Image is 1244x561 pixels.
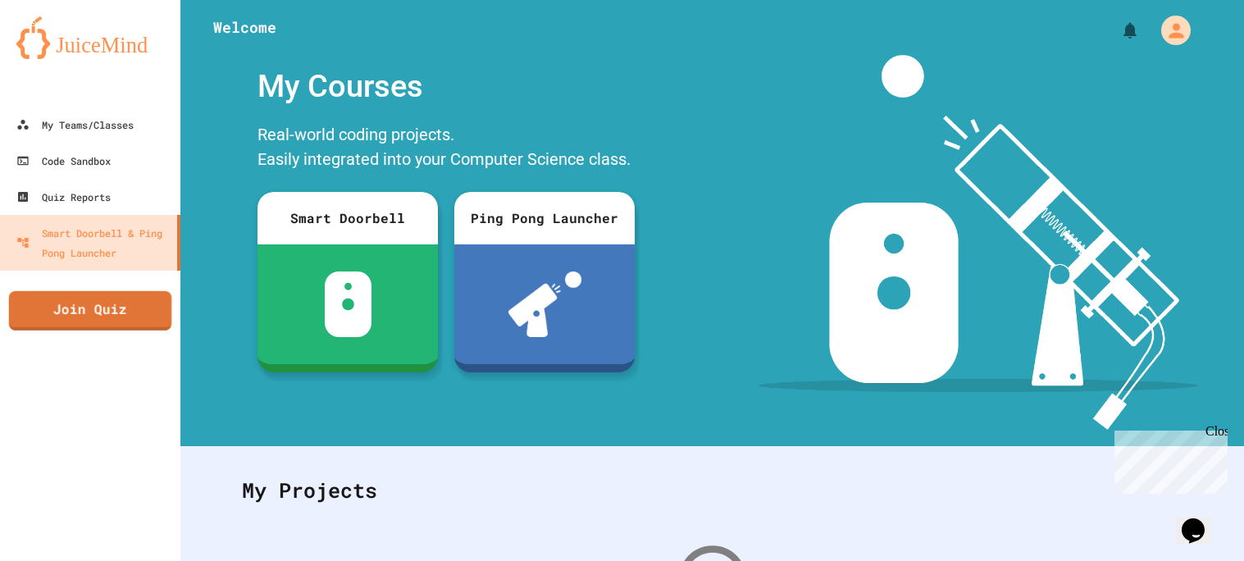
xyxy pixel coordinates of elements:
[16,16,164,59] img: logo-orange.svg
[759,55,1198,430] img: banner-image-my-projects.png
[1175,495,1228,545] iframe: chat widget
[1108,424,1228,494] iframe: chat widget
[1144,11,1195,49] div: My Account
[508,271,581,337] img: ppl-with-ball.png
[16,151,111,171] div: Code Sandbox
[325,271,371,337] img: sdb-white.svg
[257,192,438,244] div: Smart Doorbell
[249,55,643,118] div: My Courses
[1090,16,1144,44] div: My Notifications
[16,187,111,207] div: Quiz Reports
[454,192,635,244] div: Ping Pong Launcher
[249,118,643,180] div: Real-world coding projects. Easily integrated into your Computer Science class.
[226,458,1199,522] div: My Projects
[7,7,113,104] div: Chat with us now!Close
[16,115,134,135] div: My Teams/Classes
[16,223,171,262] div: Smart Doorbell & Ping Pong Launcher
[9,291,171,331] a: Join Quiz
